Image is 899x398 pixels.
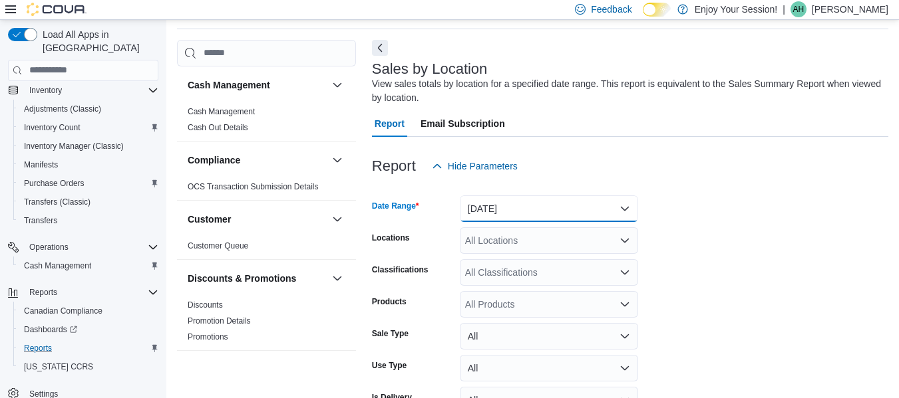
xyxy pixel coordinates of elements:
span: Purchase Orders [24,178,85,189]
a: Cash Management [188,107,255,116]
img: Cova [27,3,87,16]
button: Open list of options [620,235,630,246]
label: Classifications [372,264,429,275]
a: Reports [19,340,57,356]
span: Hide Parameters [448,159,518,173]
label: Sale Type [372,328,409,339]
span: Dashboards [19,322,158,338]
span: [US_STATE] CCRS [24,361,93,372]
a: Inventory Count [19,120,86,136]
span: Promotions [188,332,228,342]
span: Inventory Manager (Classic) [24,141,124,151]
button: Compliance [329,152,345,168]
a: Inventory Manager (Classic) [19,138,129,154]
button: Purchase Orders [13,174,164,193]
h3: Cash Management [188,78,270,92]
span: Adjustments (Classic) [19,101,158,117]
span: Feedback [591,3,631,16]
span: Reports [24,343,52,353]
button: Canadian Compliance [13,302,164,320]
div: Compliance [177,179,356,200]
span: Promotion Details [188,316,251,326]
span: Cash Management [19,258,158,274]
span: Inventory [29,85,62,96]
a: Customer Queue [188,241,248,250]
button: Operations [24,239,74,255]
button: Manifests [13,155,164,174]
span: Cash Management [24,260,91,271]
button: Inventory [24,82,67,98]
div: View sales totals by location for a specified date range. This report is equivalent to the Sales ... [372,77,882,105]
span: Inventory Count [19,120,158,136]
span: Washington CCRS [19,359,158,375]
button: All [460,323,638,349]
button: [US_STATE] CCRS [13,357,164,376]
button: Customer [329,211,345,227]
span: Discounts [188,300,223,310]
a: Cash Management [19,258,96,274]
a: Dashboards [19,322,83,338]
a: [US_STATE] CCRS [19,359,98,375]
a: Purchase Orders [19,175,90,191]
button: Adjustments (Classic) [13,100,164,118]
button: Inventory [3,81,164,100]
h3: Sales by Location [372,61,488,77]
h3: Report [372,158,416,174]
h3: Compliance [188,153,240,167]
button: Reports [3,283,164,302]
span: Load All Apps in [GEOGRAPHIC_DATA] [37,28,158,54]
button: Cash Management [13,256,164,275]
button: Compliance [188,153,327,167]
a: Cash Out Details [188,123,248,132]
span: Transfers [24,215,57,226]
p: Enjoy Your Session! [695,1,778,17]
div: Customer [177,238,356,259]
span: Dashboards [24,324,77,335]
a: Canadian Compliance [19,303,108,319]
button: Cash Management [329,77,345,93]
span: Manifests [24,159,58,170]
div: Cash Management [177,104,356,141]
button: Transfers (Classic) [13,193,164,211]
div: April Hale [791,1,807,17]
span: Reports [29,287,57,298]
span: Adjustments (Classic) [24,104,101,114]
a: Promotions [188,332,228,342]
button: Next [372,40,388,56]
button: Open list of options [620,267,630,278]
button: Reports [13,339,164,357]
span: Transfers (Classic) [24,197,90,207]
span: Email Subscription [421,110,505,137]
span: Inventory [24,82,158,98]
button: Open list of options [620,299,630,310]
span: Operations [29,242,69,252]
h3: Finance [188,363,223,376]
button: Inventory Count [13,118,164,137]
button: All [460,355,638,381]
span: Reports [19,340,158,356]
a: Adjustments (Classic) [19,101,106,117]
a: Transfers [19,213,63,229]
p: | [783,1,785,17]
label: Products [372,296,407,307]
span: Reports [24,284,158,300]
span: Canadian Compliance [19,303,158,319]
h3: Discounts & Promotions [188,272,296,285]
span: Report [375,110,405,137]
a: OCS Transaction Submission Details [188,182,319,191]
span: Manifests [19,157,158,173]
h3: Customer [188,213,231,226]
button: Customer [188,213,327,226]
label: Use Type [372,360,407,371]
span: Transfers [19,213,158,229]
label: Locations [372,233,410,243]
span: Inventory Manager (Classic) [19,138,158,154]
span: Canadian Compliance [24,306,102,316]
a: Promotion Details [188,316,251,326]
span: Purchase Orders [19,175,158,191]
span: Operations [24,239,158,255]
button: Operations [3,238,164,256]
input: Dark Mode [643,3,671,17]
